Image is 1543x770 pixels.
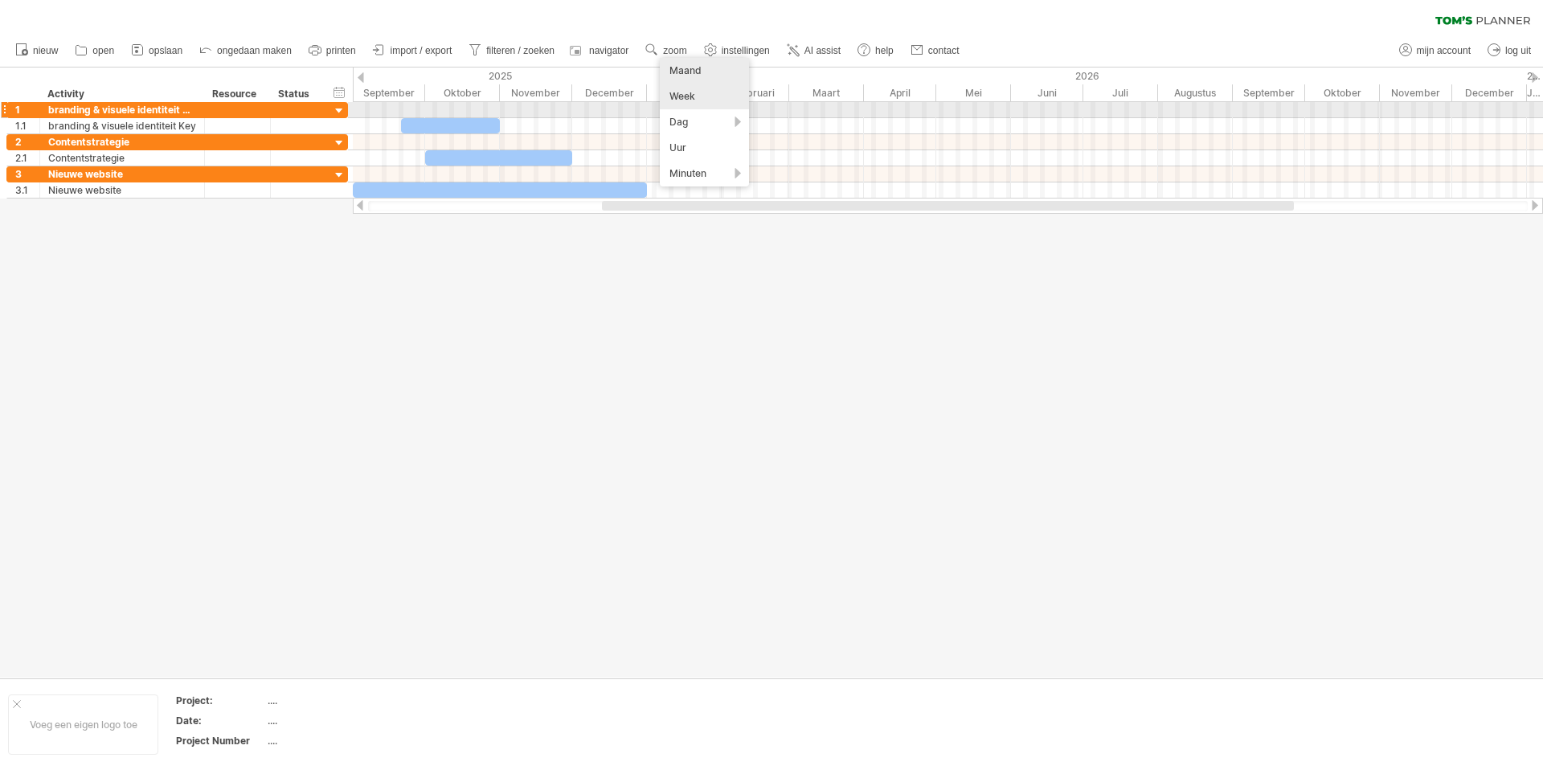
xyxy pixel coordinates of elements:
a: contact [907,40,964,61]
div: branding & visuele identiteit Key [48,102,196,117]
div: .... [268,714,403,727]
div: 2026 [647,68,1527,84]
a: instellingen [700,40,775,61]
span: open [92,45,114,56]
a: printen [305,40,361,61]
div: Contentstrategie [48,134,196,149]
div: September 2025 [353,84,425,101]
div: Nieuwe website [48,166,196,182]
div: Augustus 2026 [1158,84,1233,101]
div: 2 [15,134,39,149]
div: Contentstrategie [48,150,196,166]
a: nieuw [11,40,63,61]
a: zoom [641,40,691,61]
div: Maart 2026 [789,84,864,101]
a: AI assist [783,40,845,61]
span: nieuw [33,45,58,56]
div: Date: [176,714,264,727]
a: help [853,40,898,61]
span: printen [326,45,356,56]
div: November 2025 [500,84,572,101]
span: AI assist [804,45,841,56]
div: Nieuwe website [48,182,196,198]
div: Juni 2026 [1011,84,1083,101]
div: .... [268,694,403,707]
span: log uit [1505,45,1531,56]
span: ongedaan maken [217,45,292,56]
span: filteren / zoeken [486,45,555,56]
div: 3 [15,166,39,182]
span: opslaan [149,45,182,56]
a: ongedaan maken [195,40,297,61]
div: Minuten [660,161,749,186]
div: Voeg een eigen logo toe [8,694,158,755]
a: log uit [1484,40,1536,61]
div: Februari 2026 [722,84,789,101]
a: opslaan [127,40,187,61]
span: contact [928,45,960,56]
div: branding & visuele identiteit Key [48,118,196,133]
span: mijn account [1417,45,1471,56]
div: 1 [15,102,39,117]
div: December 2025 [572,84,647,101]
div: Uur [660,135,749,161]
div: Oktober 2026 [1305,84,1380,101]
span: navigator [589,45,628,56]
div: Mei 2026 [936,84,1011,101]
div: Activity [47,86,195,102]
div: Oktober 2025 [425,84,500,101]
div: .... [268,734,403,747]
div: 1.1 [15,118,39,133]
a: import / export [369,40,457,61]
div: Dag [660,109,749,135]
span: instellingen [722,45,770,56]
div: September 2026 [1233,84,1305,101]
div: April 2026 [864,84,936,101]
span: import / export [391,45,452,56]
a: mijn account [1395,40,1475,61]
div: Week [660,84,749,109]
div: 3.1 [15,182,39,198]
div: Project Number [176,734,264,747]
div: December 2026 [1452,84,1527,101]
span: zoom [663,45,686,56]
span: help [875,45,894,56]
div: November 2026 [1380,84,1452,101]
div: Project: [176,694,264,707]
div: Januari 2026 [647,84,722,101]
div: Resource [212,86,261,102]
a: navigator [567,40,633,61]
a: open [71,40,119,61]
a: filteren / zoeken [465,40,559,61]
div: Maand [660,58,749,84]
div: Juli 2026 [1083,84,1158,101]
div: Status [278,86,313,102]
div: 2.1 [15,150,39,166]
